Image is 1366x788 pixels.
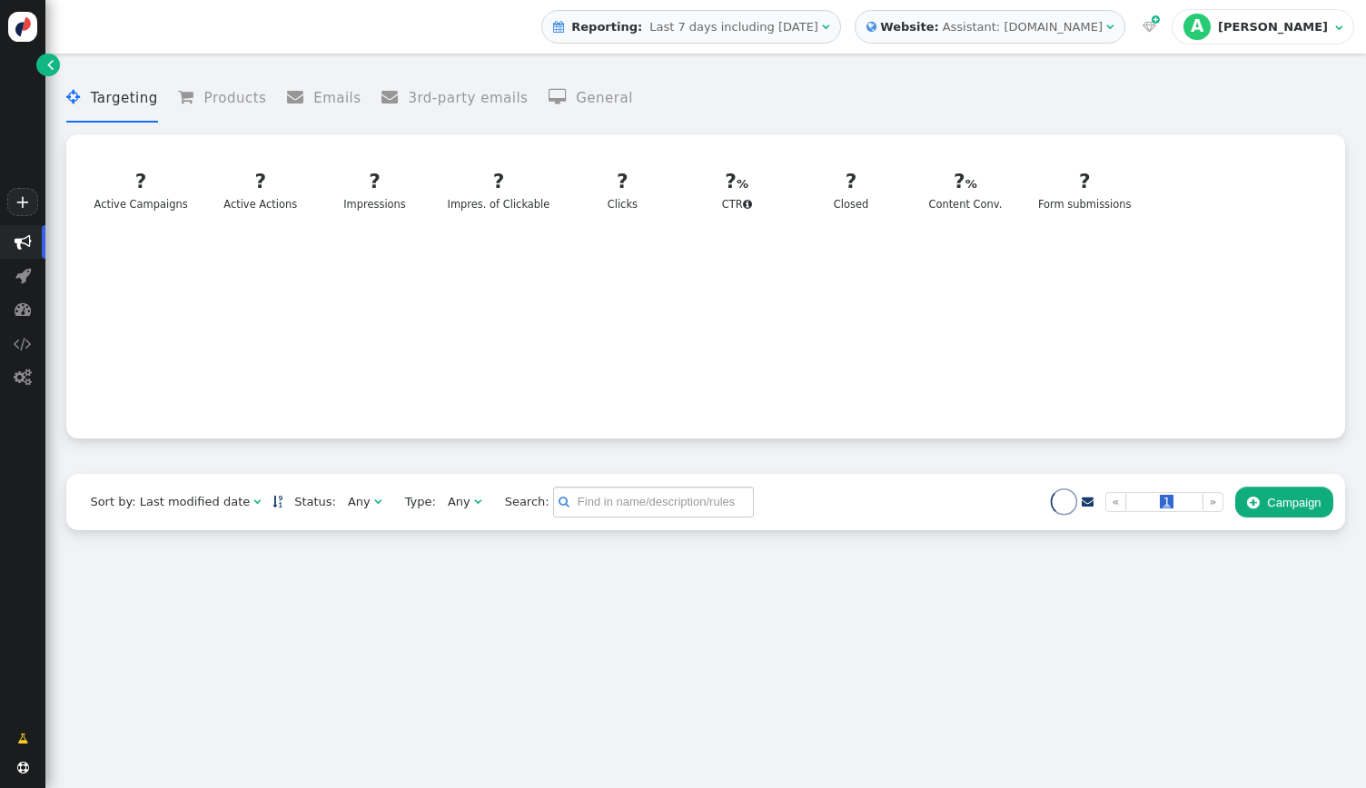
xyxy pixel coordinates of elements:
div: Impressions [333,167,417,212]
span:  [1152,13,1160,27]
span:  [15,267,31,284]
span:  [822,21,829,33]
div: Impres. of Clickable [448,167,550,212]
div: Clicks [581,167,665,212]
span: Last 7 days including [DATE] [649,20,818,34]
a:  [272,495,282,508]
div: ? [581,167,665,197]
a:  [5,724,40,754]
li: Products [178,74,266,123]
a: ?CTR [685,157,788,223]
div: ? [1038,167,1132,197]
li: 3rd-party emails [381,74,528,123]
span:  [14,369,32,386]
li: Targeting [66,74,157,123]
span:  [866,18,876,36]
div: Assistant: [DOMAIN_NAME] [943,18,1103,36]
button: Campaign [1235,487,1333,517]
a: ?Clicks [570,157,674,223]
a: » [1203,492,1223,512]
img: logo-icon.svg [8,12,38,42]
span: Sorted in descending order [272,496,282,507]
span:  [1335,22,1342,34]
a: + [7,188,38,216]
span:  [381,89,408,105]
div: ? [924,167,1007,197]
span:  [47,55,54,74]
span:  [1143,21,1156,33]
span:  [253,496,261,507]
a:   [1139,18,1160,36]
a: ?Impres. of Clickable [437,157,560,223]
div: Any [448,493,470,511]
span: Status: [282,493,336,511]
span:  [15,300,32,318]
li: General [549,74,633,123]
span:  [1106,21,1114,33]
li: Emails [287,74,361,123]
span: Search: [493,495,549,508]
span:  [14,335,32,352]
div: ? [94,167,188,197]
a: ?Active Actions [209,157,312,223]
div: Content Conv. [924,167,1007,212]
span: 1 [1160,495,1173,508]
div: Active Campaigns [94,167,188,212]
input: Find in name/description/rules [553,487,754,517]
div: A [1183,14,1211,41]
div: Form submissions [1038,167,1132,212]
a: « [1105,492,1126,512]
div: ? [809,167,893,197]
span:  [549,89,576,105]
div: Active Actions [219,167,302,212]
div: [PERSON_NAME] [1218,20,1331,34]
div: ? [448,167,550,197]
span: Type: [393,493,436,511]
div: CTR [695,167,778,212]
span:  [17,762,29,773]
span:  [287,89,313,105]
span:  [1247,496,1259,509]
b: Website: [876,18,942,36]
div: Sort by: Last modified date [90,493,250,511]
a: ?Form submissions [1027,157,1141,223]
span:  [474,496,481,507]
span:  [178,89,203,105]
div: Closed [809,167,893,212]
a: ?Content Conv. [914,157,1017,223]
span:  [743,199,752,210]
span:  [1082,496,1094,507]
b: Reporting: [568,20,646,34]
a: ?Closed [799,157,903,223]
a:  [1082,495,1094,508]
div: ? [219,167,302,197]
div: ? [695,167,778,197]
div: ? [333,167,417,197]
a:  [36,54,59,76]
a: ?Impressions [322,157,426,223]
span:  [374,496,381,507]
a: ?Active Campaigns [84,157,198,223]
span:  [553,21,564,33]
span:  [17,730,28,748]
span:  [15,233,32,251]
span:  [66,89,90,105]
span:  [559,493,569,511]
div: Any [348,493,371,511]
